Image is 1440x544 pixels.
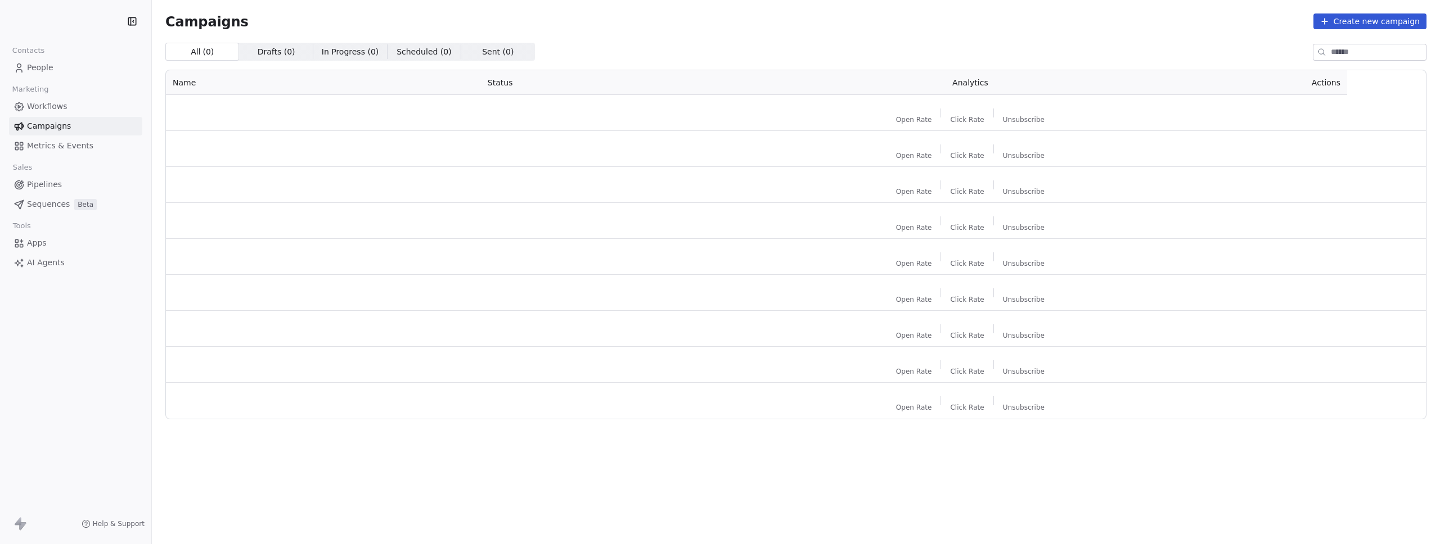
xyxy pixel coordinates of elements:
[27,101,67,112] span: Workflows
[9,58,142,77] a: People
[165,13,249,29] span: Campaigns
[896,331,932,340] span: Open Rate
[1003,187,1045,196] span: Unsubscribe
[82,519,145,528] a: Help & Support
[27,237,47,249] span: Apps
[896,403,932,412] span: Open Rate
[1003,331,1045,340] span: Unsubscribe
[27,140,93,152] span: Metrics & Events
[9,175,142,194] a: Pipelines
[482,46,514,58] span: Sent ( 0 )
[8,217,35,234] span: Tools
[258,46,295,58] span: Drafts ( 0 )
[896,295,932,304] span: Open Rate
[27,62,53,74] span: People
[1003,259,1045,268] span: Unsubscribe
[950,403,984,412] span: Click Rate
[896,259,932,268] span: Open Rate
[896,187,932,196] span: Open Rate
[950,115,984,124] span: Click Rate
[1313,13,1426,29] button: Create new campaign
[768,70,1173,95] th: Analytics
[896,223,932,232] span: Open Rate
[27,257,65,269] span: AI Agents
[896,151,932,160] span: Open Rate
[896,367,932,376] span: Open Rate
[1003,403,1045,412] span: Unsubscribe
[9,97,142,116] a: Workflows
[950,187,984,196] span: Click Rate
[7,42,49,59] span: Contacts
[93,519,145,528] span: Help & Support
[8,159,37,176] span: Sales
[1003,295,1045,304] span: Unsubscribe
[74,199,97,210] span: Beta
[9,234,142,252] a: Apps
[1003,223,1045,232] span: Unsubscribe
[27,198,70,210] span: Sequences
[950,151,984,160] span: Click Rate
[9,117,142,135] a: Campaigns
[896,115,932,124] span: Open Rate
[481,70,768,95] th: Status
[9,253,142,272] a: AI Agents
[166,70,481,95] th: Name
[9,137,142,155] a: Metrics & Events
[950,295,984,304] span: Click Rate
[950,259,984,268] span: Click Rate
[7,81,53,98] span: Marketing
[9,195,142,214] a: SequencesBeta
[322,46,379,58] span: In Progress ( 0 )
[27,120,71,132] span: Campaigns
[950,331,984,340] span: Click Rate
[950,367,984,376] span: Click Rate
[27,179,62,191] span: Pipelines
[950,223,984,232] span: Click Rate
[1003,151,1045,160] span: Unsubscribe
[1003,367,1045,376] span: Unsubscribe
[1003,115,1045,124] span: Unsubscribe
[397,46,452,58] span: Scheduled ( 0 )
[1173,70,1347,95] th: Actions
